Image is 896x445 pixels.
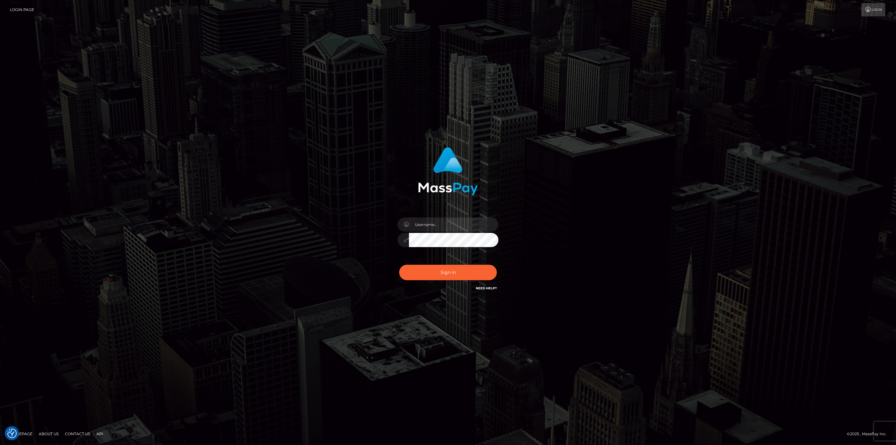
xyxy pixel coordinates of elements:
[409,217,498,232] input: Username...
[7,429,35,439] a: Homepage
[476,286,497,290] a: Need Help?
[861,3,885,16] a: Login
[847,431,891,437] div: © 2025 , MassPay Inc.
[36,429,61,439] a: About Us
[62,429,93,439] a: Contact Us
[399,265,497,280] button: Sign in
[418,147,478,195] img: MassPay Login
[94,429,106,439] a: API
[7,429,17,438] img: Revisit consent button
[7,429,17,438] button: Consent Preferences
[10,3,34,16] a: Login Page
